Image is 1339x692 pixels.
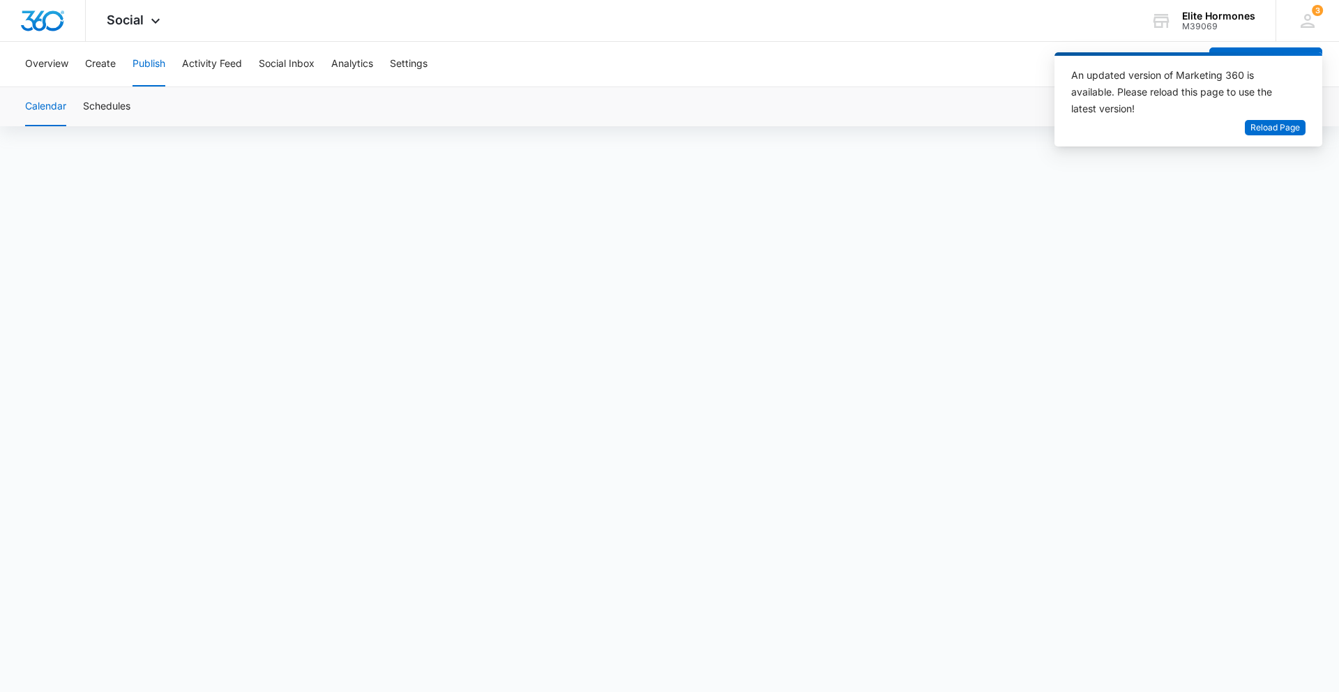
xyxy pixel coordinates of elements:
[107,13,144,27] span: Social
[85,42,116,86] button: Create
[1245,120,1306,136] button: Reload Page
[25,87,66,126] button: Calendar
[1312,5,1323,16] div: notifications count
[83,87,130,126] button: Schedules
[1250,121,1300,135] span: Reload Page
[1182,22,1255,31] div: account id
[1209,47,1322,81] button: Create a Post
[133,42,165,86] button: Publish
[182,42,242,86] button: Activity Feed
[390,42,428,86] button: Settings
[259,42,315,86] button: Social Inbox
[25,42,68,86] button: Overview
[331,42,373,86] button: Analytics
[1071,67,1289,117] div: An updated version of Marketing 360 is available. Please reload this page to use the latest version!
[1182,10,1255,22] div: account name
[1312,5,1323,16] span: 3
